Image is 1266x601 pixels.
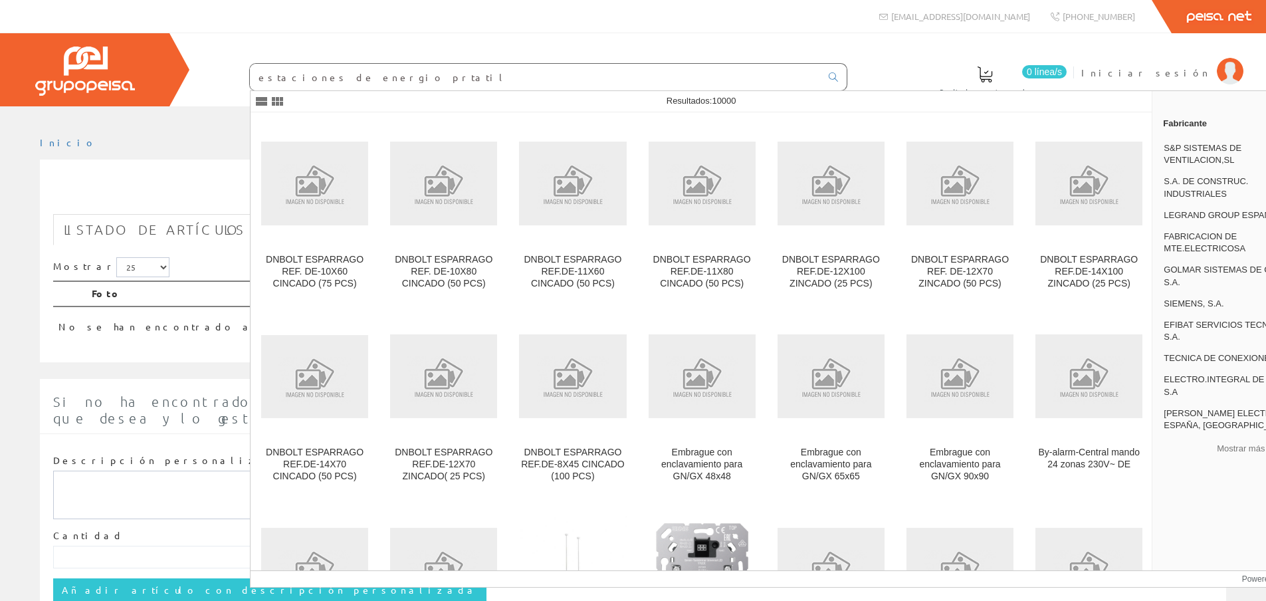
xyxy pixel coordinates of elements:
[53,529,124,542] label: Cantidad
[251,113,379,305] a: DNBOLT ESPARRAGO REF. DE-10X60 CINCADO (75 PCS) DNBOLT ESPARRAGO REF. DE-10X60 CINCADO (75 PCS)
[778,254,885,290] div: DNBOLT ESPARRAGO REF.DE-12X100 ZINCADO (25 PCS)
[1035,447,1142,471] div: By-alarm-Central mando 24 zonas 230V~ DE
[508,113,637,305] a: DNBOLT ESPARRAGO REF.DE-11X60 CINCADO (50 PCS) DNBOLT ESPARRAGO REF.DE-11X60 CINCADO (50 PCS)
[778,334,885,418] img: Embrague con enclavamiento para GN/GX 65x65
[906,142,1013,225] img: DNBOLT ESPARRAGO REF. DE-12X70 ZINCADO (50 PCS)
[1081,55,1243,68] a: Iniciar sesión
[712,96,736,106] span: 10000
[1081,66,1210,79] span: Iniciar sesión
[261,335,368,419] img: DNBOLT ESPARRAGO REF.DE-14X70 CINCADO (50 PCS)
[1022,65,1067,78] span: 0 línea/s
[379,113,508,305] a: DNBOLT ESPARRAGO REF. DE-10X80 CINCADO (50 PCS) DNBOLT ESPARRAGO REF. DE-10X80 CINCADO (50 PCS)
[767,306,895,498] a: Embrague con enclavamiento para GN/GX 65x65 Embrague con enclavamiento para GN/GX 65x65
[35,47,135,96] img: Grupo Peisa
[53,578,486,601] input: Añadir artículo con descripción personalizada
[519,334,626,418] img: DNBOLT ESPARRAGO REF.DE-8X45 CINCADO (100 PCS)
[390,254,497,290] div: DNBOLT ESPARRAGO REF. DE-10X80 CINCADO (50 PCS)
[519,447,626,483] div: DNBOLT ESPARRAGO REF.DE-8X45 CINCADO (100 PCS)
[649,254,756,290] div: DNBOLT ESPARRAGO REF.DE-11X80 CINCADO (50 PCS)
[906,254,1013,290] div: DNBOLT ESPARRAGO REF. DE-12X70 ZINCADO (50 PCS)
[261,254,368,290] div: DNBOLT ESPARRAGO REF. DE-10X60 CINCADO (75 PCS)
[649,447,756,483] div: Embrague con enclavamiento para GN/GX 48x48
[891,11,1030,22] span: [EMAIL_ADDRESS][DOMAIN_NAME]
[261,142,368,225] img: DNBOLT ESPARRAGO REF. DE-10X60 CINCADO (75 PCS)
[1025,113,1153,305] a: DNBOLT ESPARRAGO REF.DE-14X100 ZINCADO (25 PCS) DNBOLT ESPARRAGO REF.DE-14X100 ZINCADO (25 PCS)
[261,447,368,483] div: DNBOLT ESPARRAGO REF.DE-14X70 CINCADO (50 PCS)
[40,136,96,148] a: Inicio
[896,306,1024,498] a: Embrague con enclavamiento para GN/GX 90x90 Embrague con enclavamiento para GN/GX 90x90
[86,281,1090,306] th: Foto
[519,254,626,290] div: DNBOLT ESPARRAGO REF.DE-11X60 CINCADO (50 PCS)
[1035,334,1142,418] img: By-alarm-Central mando 24 zonas 230V~ DE
[906,334,1013,418] img: Embrague con enclavamiento para GN/GX 90x90
[116,257,169,277] select: Mostrar
[638,113,766,305] a: DNBOLT ESPARRAGO REF.DE-11X80 CINCADO (50 PCS) DNBOLT ESPARRAGO REF.DE-11X80 CINCADO (50 PCS)
[251,306,379,498] a: DNBOLT ESPARRAGO REF.DE-14X70 CINCADO (50 PCS) DNBOLT ESPARRAGO REF.DE-14X70 CINCADO (50 PCS)
[940,85,1030,98] span: Pedido actual
[519,142,626,225] img: DNBOLT ESPARRAGO REF.DE-11X60 CINCADO (50 PCS)
[778,447,885,483] div: Embrague con enclavamiento para GN/GX 65x65
[390,447,497,483] div: DNBOLT ESPARRAGO REF.DE-12X70 ZINCADO( 25 PCS)
[778,142,885,225] img: DNBOLT ESPARRAGO REF.DE-12X100 ZINCADO (25 PCS)
[667,96,736,106] span: Resultados:
[1063,11,1135,22] span: [PHONE_NUMBER]
[53,214,256,245] a: Listado de artículos
[250,64,821,90] input: Buscar ...
[508,306,637,498] a: DNBOLT ESPARRAGO REF.DE-8X45 CINCADO (100 PCS) DNBOLT ESPARRAGO REF.DE-8X45 CINCADO (100 PCS)
[1025,306,1153,498] a: By-alarm-Central mando 24 zonas 230V~ DE By-alarm-Central mando 24 zonas 230V~ DE
[53,454,289,467] label: Descripción personalizada
[379,306,508,498] a: DNBOLT ESPARRAGO REF.DE-12X70 ZINCADO( 25 PCS) DNBOLT ESPARRAGO REF.DE-12X70 ZINCADO( 25 PCS)
[906,447,1013,483] div: Embrague con enclavamiento para GN/GX 90x90
[53,306,1090,339] td: No se han encontrado artículos, pruebe con otra búsqueda
[390,142,497,225] img: DNBOLT ESPARRAGO REF. DE-10X80 CINCADO (50 PCS)
[649,334,756,418] img: Embrague con enclavamiento para GN/GX 48x48
[767,113,895,305] a: DNBOLT ESPARRAGO REF.DE-12X100 ZINCADO (25 PCS) DNBOLT ESPARRAGO REF.DE-12X100 ZINCADO (25 PCS)
[53,181,1213,207] h1: estaciones deenergio partatil
[390,334,497,418] img: DNBOLT ESPARRAGO REF.DE-12X70 ZINCADO( 25 PCS)
[1035,142,1142,225] img: DNBOLT ESPARRAGO REF.DE-14X100 ZINCADO (25 PCS)
[638,306,766,498] a: Embrague con enclavamiento para GN/GX 48x48 Embrague con enclavamiento para GN/GX 48x48
[649,142,756,225] img: DNBOLT ESPARRAGO REF.DE-11X80 CINCADO (50 PCS)
[53,257,169,277] label: Mostrar
[53,394,1210,426] span: Si no ha encontrado algún artículo en nuestro catálogo introduzca aquí la cantidad y la descripci...
[1035,254,1142,290] div: DNBOLT ESPARRAGO REF.DE-14X100 ZINCADO (25 PCS)
[896,113,1024,305] a: DNBOLT ESPARRAGO REF. DE-12X70 ZINCADO (50 PCS) DNBOLT ESPARRAGO REF. DE-12X70 ZINCADO (50 PCS)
